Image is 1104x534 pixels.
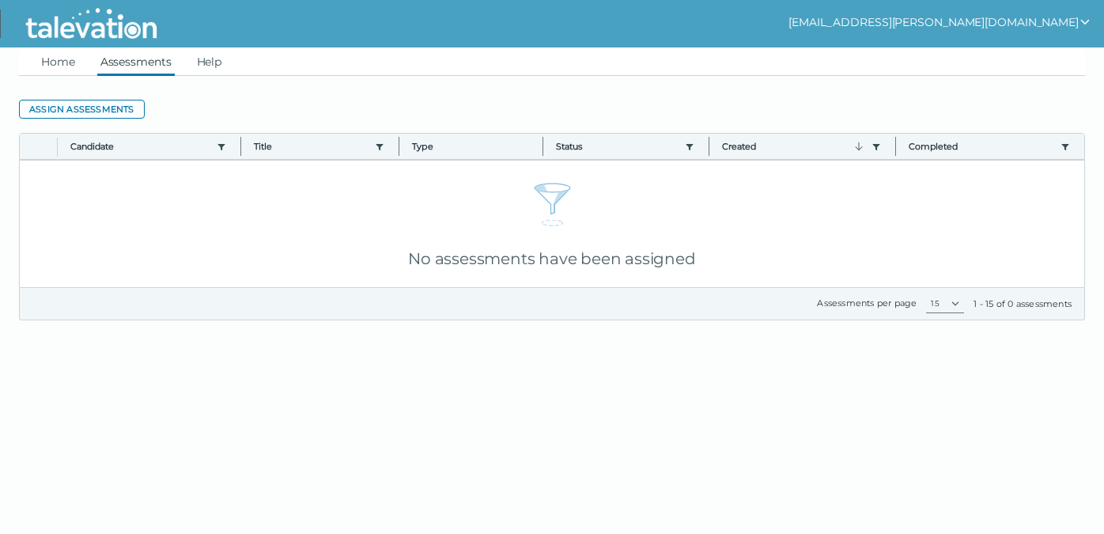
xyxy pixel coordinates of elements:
[408,249,695,268] span: No assessments have been assigned
[722,140,865,153] button: Created
[19,4,164,44] img: Talevation_Logo_Transparent_white.png
[817,297,917,309] label: Assessments per page
[556,140,679,153] button: Status
[788,13,1091,32] button: show user actions
[538,129,548,163] button: Column resize handle
[909,140,1054,153] button: Completed
[19,100,145,119] button: Assign assessments
[97,47,175,76] a: Assessments
[70,140,210,153] button: Candidate
[38,47,78,76] a: Home
[890,129,901,163] button: Column resize handle
[412,140,530,153] span: Type
[236,129,246,163] button: Column resize handle
[974,297,1072,310] div: 1 - 15 of 0 assessments
[394,129,404,163] button: Column resize handle
[704,129,714,163] button: Column resize handle
[194,47,225,76] a: Help
[254,140,369,153] button: Title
